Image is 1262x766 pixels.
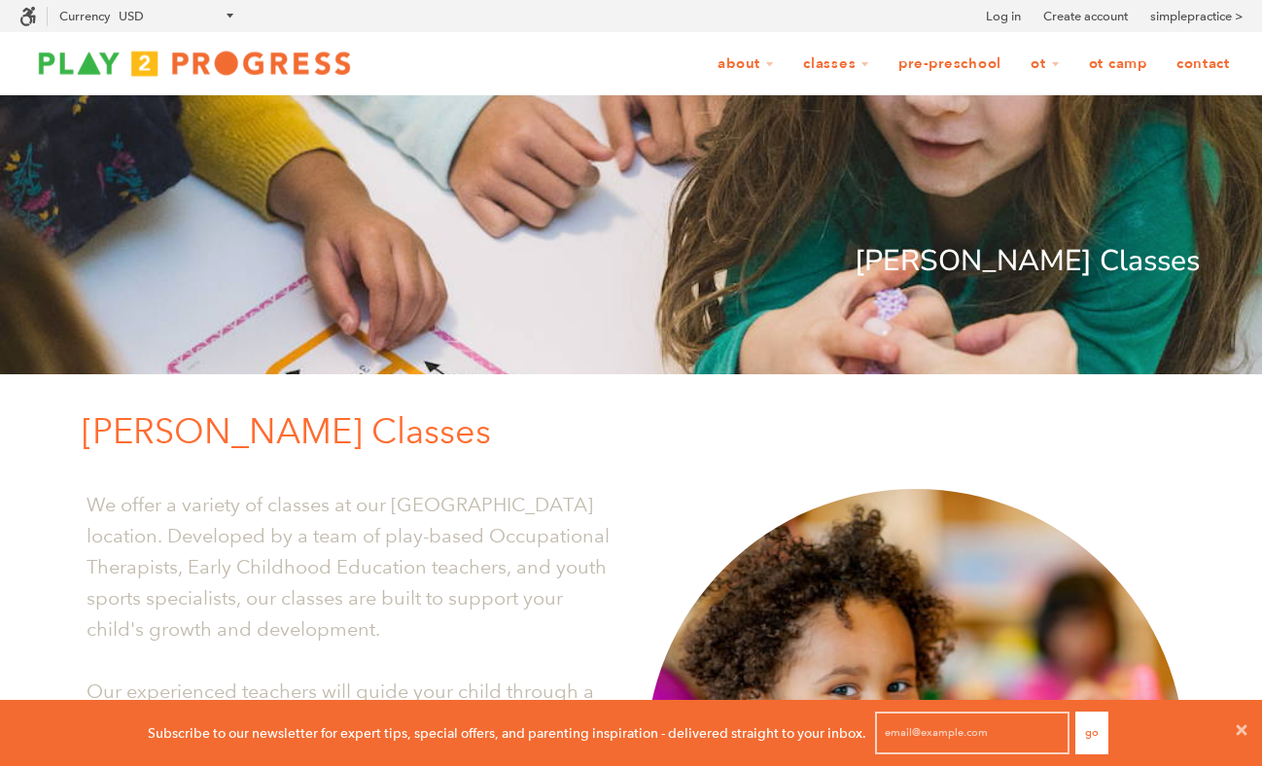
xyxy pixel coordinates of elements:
[59,9,110,23] label: Currency
[87,489,616,644] p: We offer a variety of classes at our [GEOGRAPHIC_DATA] location. Developed by a team of play-base...
[1164,46,1243,83] a: Contact
[19,44,369,83] img: Play2Progress logo
[62,238,1200,285] p: [PERSON_NAME] Classes
[790,46,882,83] a: Classes
[986,7,1021,26] a: Log in
[1076,46,1160,83] a: OT Camp
[875,712,1069,754] input: email@example.com
[1043,7,1128,26] a: Create account
[148,722,866,744] p: Subscribe to our newsletter for expert tips, special offers, and parenting inspiration - delivere...
[82,403,1200,460] p: [PERSON_NAME] Classes
[1150,7,1243,26] a: simplepractice >
[705,46,787,83] a: About
[1018,46,1072,83] a: OT
[886,46,1014,83] a: Pre-Preschool
[1075,712,1108,754] button: Go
